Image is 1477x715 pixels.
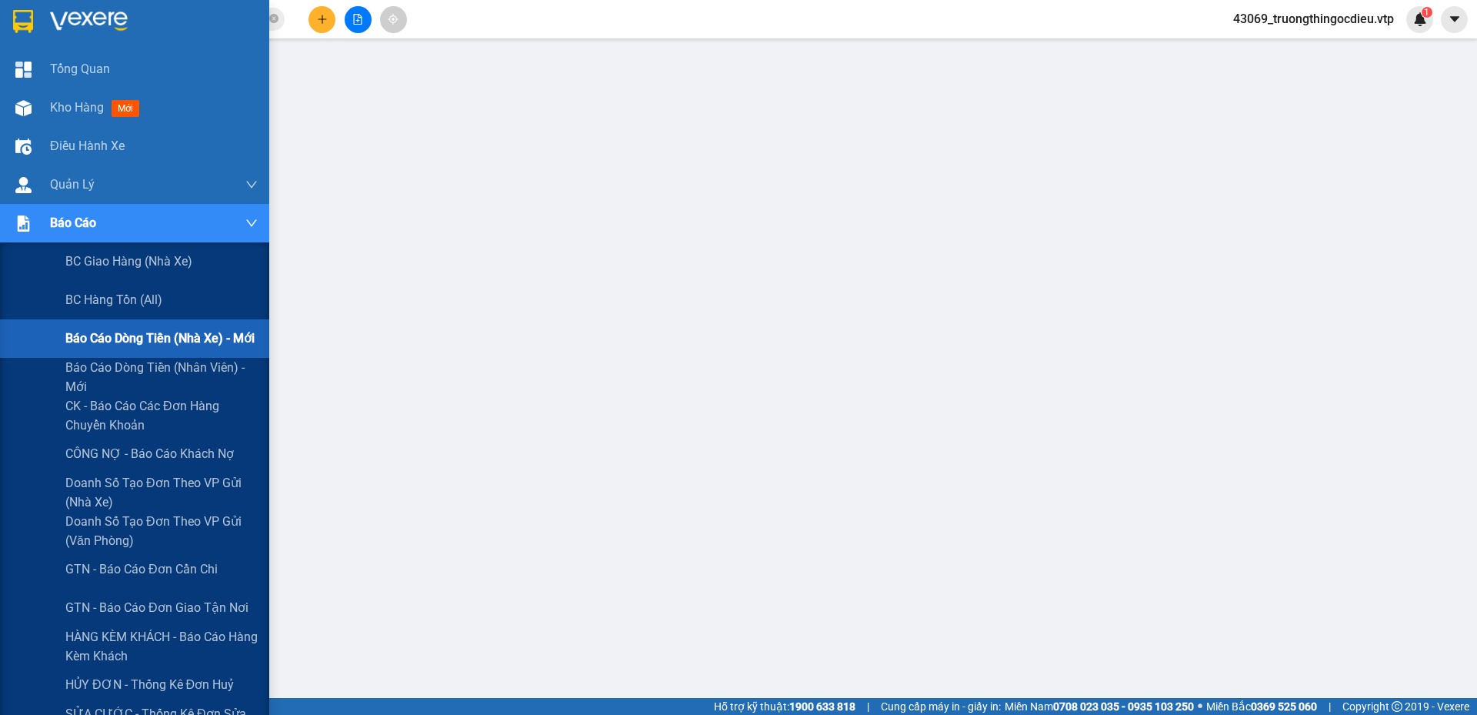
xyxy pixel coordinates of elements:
span: aim [388,14,398,25]
strong: 1900 633 818 [789,700,855,713]
img: warehouse-icon [15,139,32,155]
img: dashboard-icon [15,62,32,78]
span: BC giao hàng (nhà xe) [65,252,192,271]
span: Tổng Quan [50,59,110,79]
span: | [867,698,869,715]
span: HỦY ĐƠN - Thống kê đơn huỷ [65,675,234,694]
span: Báo cáo [50,213,96,232]
span: down [245,217,258,229]
span: CK - Báo cáo các đơn hàng chuyển khoản [65,396,258,435]
span: HÀNG KÈM KHÁCH - Báo cáo hàng kèm khách [65,627,258,666]
span: GTN - Báo cáo đơn giao tận nơi [65,598,248,617]
img: icon-new-feature [1413,12,1427,26]
span: Kho hàng [50,100,104,115]
span: Doanh số tạo đơn theo VP gửi (nhà xe) [65,473,258,512]
span: GTN - Báo cáo đơn cần chi [65,560,218,579]
span: close-circle [269,14,278,23]
span: plus [317,14,328,25]
img: solution-icon [15,216,32,232]
span: Báo cáo dòng tiền (nhân viên) - mới [65,358,258,396]
span: copyright [1392,701,1402,712]
span: close-circle [269,12,278,27]
span: Miền Nam [1005,698,1194,715]
strong: 0369 525 060 [1251,700,1317,713]
span: file-add [352,14,363,25]
strong: 0708 023 035 - 0935 103 250 [1053,700,1194,713]
img: logo-vxr [13,10,33,33]
span: caret-down [1448,12,1462,26]
span: Quản Lý [50,175,95,194]
span: Miền Bắc [1206,698,1317,715]
span: CÔNG NỢ - Báo cáo khách nợ [65,444,234,463]
span: Cung cấp máy in - giấy in: [881,698,1001,715]
span: ⚪️ [1198,703,1202,710]
span: 43069_truongthingocdieu.vtp [1221,9,1406,28]
span: Báo cáo dòng tiền (nhà xe) - mới [65,329,255,348]
span: 1 [1424,7,1429,18]
span: Hỗ trợ kỹ thuật: [714,698,855,715]
img: warehouse-icon [15,100,32,116]
img: warehouse-icon [15,177,32,193]
button: aim [380,6,407,33]
span: Điều hành xe [50,136,125,155]
button: plus [308,6,335,33]
button: file-add [345,6,372,33]
span: mới [112,100,139,117]
span: | [1329,698,1331,715]
span: BC hàng tồn (all) [65,290,162,309]
span: Doanh số tạo đơn theo VP gửi (văn phòng) [65,512,258,550]
sup: 1 [1422,7,1432,18]
button: caret-down [1441,6,1468,33]
span: down [245,179,258,191]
